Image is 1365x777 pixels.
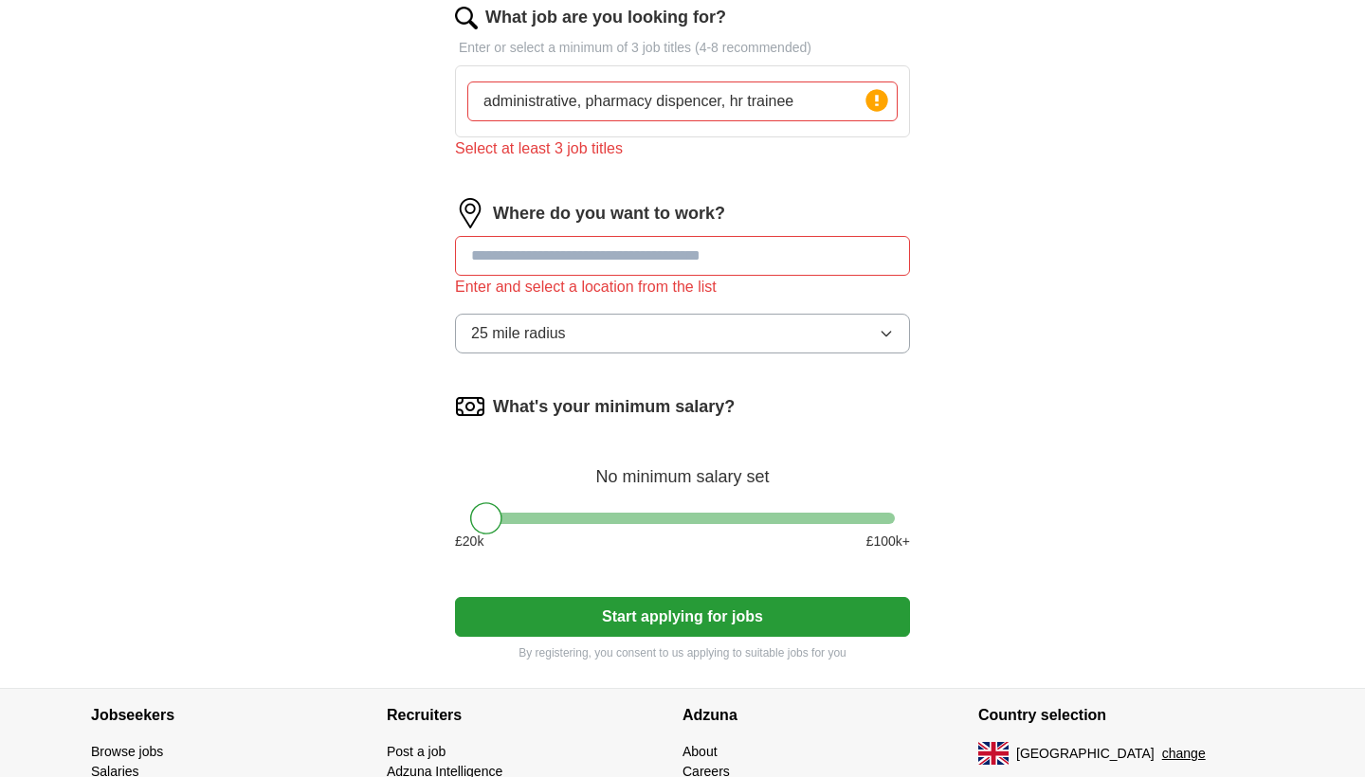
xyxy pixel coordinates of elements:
[91,744,163,759] a: Browse jobs
[1162,744,1206,764] button: change
[978,742,1009,765] img: UK flag
[455,597,910,637] button: Start applying for jobs
[455,7,478,29] img: search.png
[387,744,446,759] a: Post a job
[455,532,483,551] span: £ 20 k
[455,314,910,353] button: 25 mile radius
[455,391,485,422] img: salary.png
[455,644,910,661] p: By registering, you consent to us applying to suitable jobs for you
[978,689,1274,742] h4: Country selection
[485,5,726,30] label: What job are you looking for?
[455,276,910,298] div: Enter and select a location from the list
[455,137,910,160] div: Select at least 3 job titles
[455,38,910,58] p: Enter or select a minimum of 3 job titles (4-8 recommended)
[866,532,910,551] span: £ 100 k+
[1016,744,1155,764] span: [GEOGRAPHIC_DATA]
[471,322,566,345] span: 25 mile radius
[455,198,485,228] img: location.png
[493,201,725,226] label: Where do you want to work?
[467,81,898,121] input: Type a job title and press enter
[493,394,735,420] label: What's your minimum salary?
[682,744,718,759] a: About
[455,444,910,490] div: No minimum salary set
